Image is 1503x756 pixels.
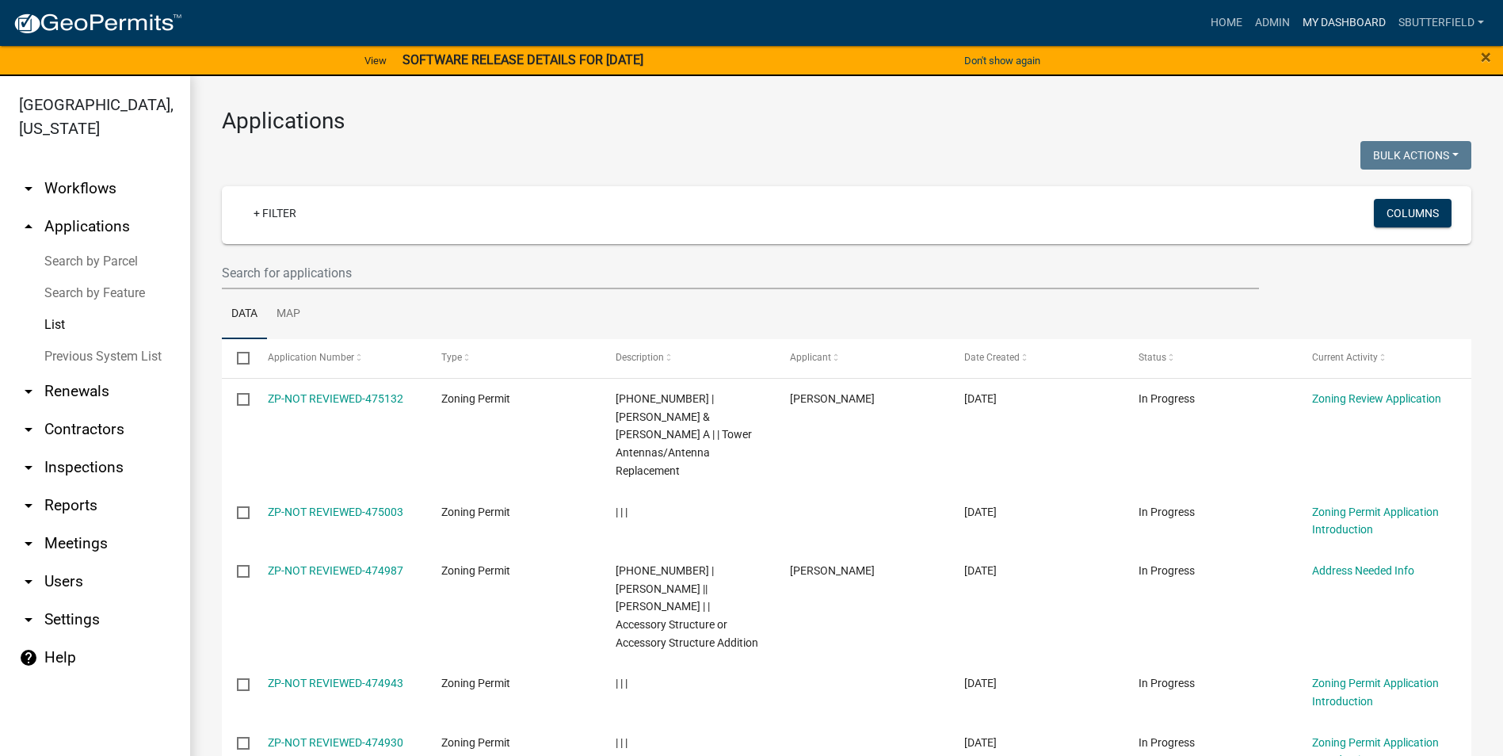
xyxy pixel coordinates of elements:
i: arrow_drop_down [19,572,38,591]
span: Zoning Permit [441,736,510,749]
a: Zoning Permit Application Introduction [1312,506,1439,536]
i: arrow_drop_down [19,610,38,629]
a: Home [1204,8,1249,38]
span: 09/08/2025 [964,392,997,405]
span: 09/08/2025 [964,564,997,577]
span: In Progress [1139,392,1195,405]
datatable-header-cell: Type [426,339,601,377]
datatable-header-cell: Applicant [775,339,949,377]
datatable-header-cell: Description [601,339,775,377]
a: ZP-NOT REVIEWED-475003 [268,506,403,518]
datatable-header-cell: Date Created [949,339,1123,377]
span: Current Activity [1312,352,1378,363]
span: Application Number [268,352,354,363]
a: ZP-NOT REVIEWED-475132 [268,392,403,405]
a: ZP-NOT REVIEWED-474943 [268,677,403,689]
i: arrow_drop_down [19,458,38,477]
span: In Progress [1139,677,1195,689]
span: Description [616,352,664,363]
a: Admin [1249,8,1296,38]
span: Zoning Permit [441,392,510,405]
button: Columns [1374,199,1452,227]
i: arrow_drop_down [19,382,38,401]
span: × [1481,46,1491,68]
i: arrow_drop_down [19,179,38,198]
h3: Applications [222,108,1471,135]
datatable-header-cell: Application Number [252,339,426,377]
a: ZP-NOT REVIEWED-474930 [268,736,403,749]
a: Data [222,289,267,340]
i: arrow_drop_up [19,217,38,236]
span: Zoning Permit [441,564,510,577]
a: Address Needed Info [1312,564,1414,577]
datatable-header-cell: Status [1123,339,1297,377]
span: Date Created [964,352,1020,363]
a: Map [267,289,310,340]
i: arrow_drop_down [19,496,38,515]
a: View [358,48,393,74]
a: + Filter [241,199,309,227]
datatable-header-cell: Current Activity [1297,339,1471,377]
span: 09/08/2025 [964,677,997,689]
span: Zoning Permit [441,506,510,518]
span: | | | [616,677,628,689]
span: 63-022-2280 | HYBBEN, RICHARD J & SAMANTHA A | | Tower Antennas/Antenna Replacement [616,392,752,477]
span: In Progress [1139,736,1195,749]
span: 09/08/2025 [964,736,997,749]
span: Isaac Wolter [790,564,875,577]
a: Zoning Review Application [1312,392,1441,405]
i: help [19,648,38,667]
span: In Progress [1139,564,1195,577]
span: Type [441,352,462,363]
span: 63-022-2200 | ANGELL, AMY || WOLTER, ISAAC J | | Accessory Structure or Accessory Structure Addition [616,564,758,649]
strong: SOFTWARE RELEASE DETAILS FOR [DATE] [402,52,643,67]
span: | | | [616,506,628,518]
a: Sbutterfield [1392,8,1490,38]
a: My Dashboard [1296,8,1392,38]
span: 09/08/2025 [964,506,997,518]
span: | | | [616,736,628,749]
span: Applicant [790,352,831,363]
button: Don't show again [958,48,1047,74]
a: Zoning Permit Application Introduction [1312,677,1439,708]
span: Jon Anadolli [790,392,875,405]
button: Close [1481,48,1491,67]
a: ZP-NOT REVIEWED-474987 [268,564,403,577]
span: Status [1139,352,1166,363]
input: Search for applications [222,257,1259,289]
i: arrow_drop_down [19,534,38,553]
datatable-header-cell: Select [222,339,252,377]
span: In Progress [1139,506,1195,518]
button: Bulk Actions [1360,141,1471,170]
span: Zoning Permit [441,677,510,689]
i: arrow_drop_down [19,420,38,439]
